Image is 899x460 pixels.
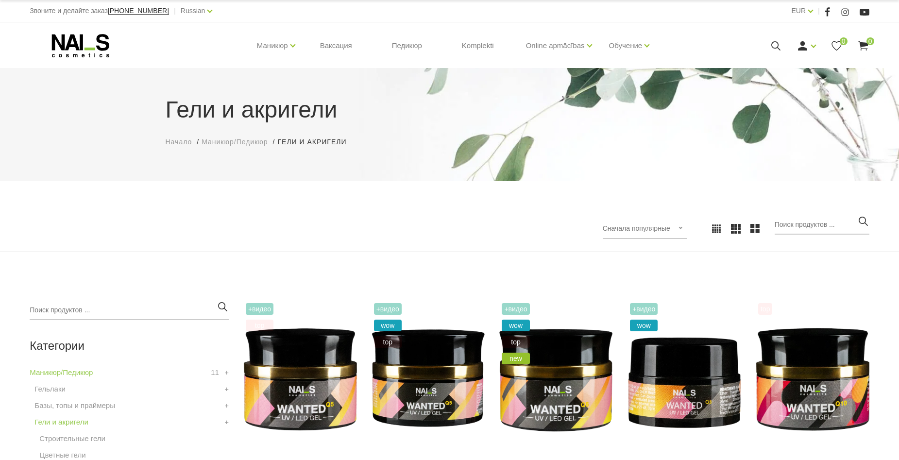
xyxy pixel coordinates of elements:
span: | [818,5,820,17]
a: 0 [857,40,869,52]
span: Маникюр/Педикюр [202,138,268,146]
span: new [502,353,529,364]
img: Команда специалистов NAI_S cosmetics создала гель, который давно ищет (с англ. WANTED) каждый мас... [756,301,869,457]
span: +Видео [374,303,402,315]
span: wow [502,320,529,331]
span: top [246,320,273,331]
a: Базы, топы и праймеры [34,400,115,411]
span: +Видео [246,303,273,315]
a: Гельлаки [34,383,66,395]
img: Команда специалистов NAI_S cosmetics создала гель, который давно ищет (с англ. WANTED) каждый мас... [372,301,485,457]
a: + [224,367,229,378]
input: Поиск продуктов ... [30,301,229,320]
span: 11 [211,367,219,378]
a: [PHONE_NUMBER] [108,7,169,15]
img: Команда специалистов NAI_S cosmetics создала гель, который давно ищет (с англ. WANTED) каждый мас... [499,301,613,457]
li: Гели и акригели [277,137,356,147]
a: Маникюр/Педикюр [30,367,93,378]
a: Начало [166,137,192,147]
span: 0 [866,37,874,45]
a: Маникюр/Педикюр [202,137,268,147]
a: + [224,416,229,428]
span: Начало [166,138,192,146]
a: Ваксация [312,22,360,69]
a: Online apmācības [526,26,585,65]
div: Звоните и делайте заказ [30,5,169,17]
a: Педикюр [384,22,430,69]
span: 0 [840,37,848,45]
a: Russian [181,5,205,17]
span: top [502,336,529,348]
input: Поиск продуктов ... [775,215,869,235]
a: + [224,400,229,411]
span: wow [630,320,658,331]
span: Сначала популярные [603,224,670,232]
span: top [374,336,402,348]
a: Строительные гели [39,433,105,444]
h2: Категории [30,340,229,352]
span: +Видео [630,303,658,315]
span: top [758,303,772,315]
a: Komplekti [454,22,502,69]
img: Команда специалистов NAI_S cosmetics создала гель, который давно ищет (с англ. WANTED) каждый мас... [243,301,357,457]
h1: Гели и акригели [166,92,734,127]
a: Обучение [609,26,643,65]
a: Маникюр [257,26,288,65]
a: + [224,383,229,395]
a: 0 [831,40,843,52]
span: +Видео [502,303,529,315]
a: EUR [792,5,806,17]
span: | [174,5,176,17]
span: wow [374,320,402,331]
a: Гели и акригели [34,416,88,428]
img: Команда специалистов NAI_S cosmetics создала гель, который давно ищет (с англ. WANTED) каждый мас... [628,301,741,457]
